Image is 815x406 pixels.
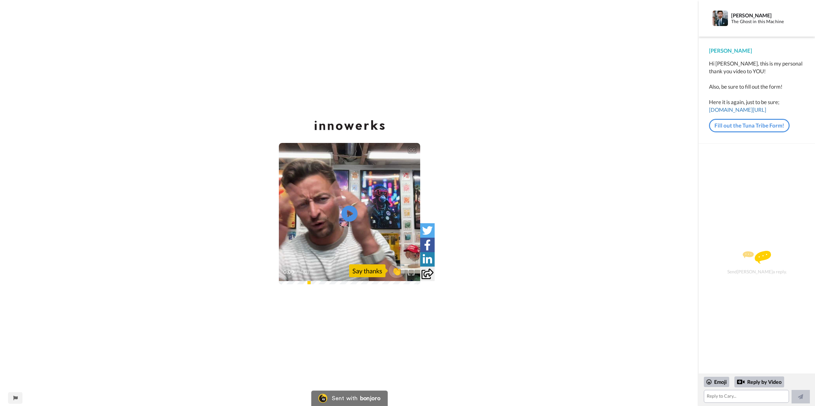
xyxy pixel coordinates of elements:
[389,263,405,278] button: 👏
[709,60,805,114] div: Hi [PERSON_NAME], this is my personal thank you video to YOU! Also, be sure to fill out the form!...
[737,378,745,386] div: Reply by Video
[408,147,416,153] div: CC
[332,395,358,401] div: Sent with
[360,395,381,401] div: bonjoro
[349,264,385,277] div: Say thanks
[713,11,728,26] img: Profile Image
[731,12,804,18] div: [PERSON_NAME]
[743,251,771,264] img: message.svg
[734,376,784,387] div: Reply by Video
[296,268,298,276] span: /
[709,47,805,55] div: [PERSON_NAME]
[311,391,388,406] a: Bonjoro LogoSent withbonjoro
[283,268,295,276] span: 0:00
[709,119,790,132] a: Fill out the Tuna Tribe Form!
[704,377,729,387] div: Emoji
[314,120,385,130] img: a9d638eb-490d-4ee3-aea2-33748299c568
[709,106,766,113] a: [DOMAIN_NAME][URL]
[707,155,806,370] div: Send [PERSON_NAME] a reply.
[731,19,804,24] div: The Ghost in this Machine
[389,266,405,276] span: 👏
[318,394,327,403] img: Bonjoro Logo
[408,269,414,275] img: Full screen
[299,268,311,276] span: 4:01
